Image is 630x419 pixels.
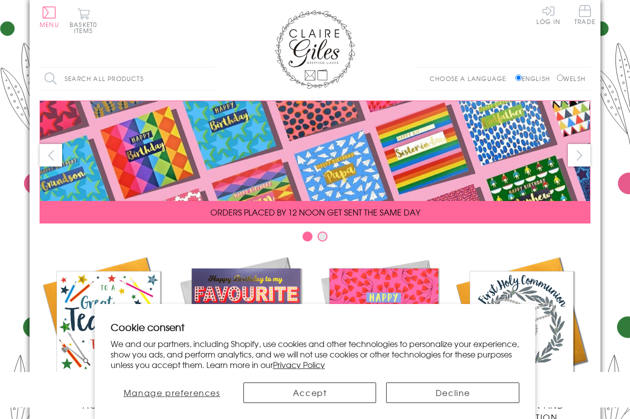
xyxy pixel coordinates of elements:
[243,382,377,403] button: Accept
[74,20,97,35] span: 0 items
[40,254,177,411] a: Academic
[315,254,453,411] a: Birthdays
[574,5,595,24] span: Trade
[40,231,590,246] div: Carousel Pagination
[386,382,519,403] button: Decline
[273,358,325,370] a: Privacy Policy
[40,6,59,27] button: Menu
[205,67,215,90] input: Search
[557,74,563,81] input: Welsh
[574,5,595,26] a: Trade
[111,382,233,403] button: Manage preferences
[318,231,328,241] button: Carousel Page 2
[111,338,520,369] p: We and our partners, including Shopify, use cookies and other technologies to personalize your ex...
[430,74,513,83] p: Choose a language:
[210,206,420,218] span: ORDERS PLACED BY 12 NOON GET SENT THE SAME DAY
[177,254,315,411] a: New Releases
[111,320,520,334] h2: Cookie consent
[275,10,355,89] img: Claire Giles Greetings Cards
[568,144,590,166] button: next
[70,8,97,33] button: Basket0 items
[557,74,585,83] label: Welsh
[40,20,59,29] span: Menu
[40,144,62,166] button: prev
[515,74,555,83] label: English
[40,67,215,90] input: Search all products
[536,5,560,24] a: Log In
[302,231,312,241] button: Carousel Page 1 (Current Slide)
[124,386,220,398] span: Manage preferences
[515,74,522,81] input: English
